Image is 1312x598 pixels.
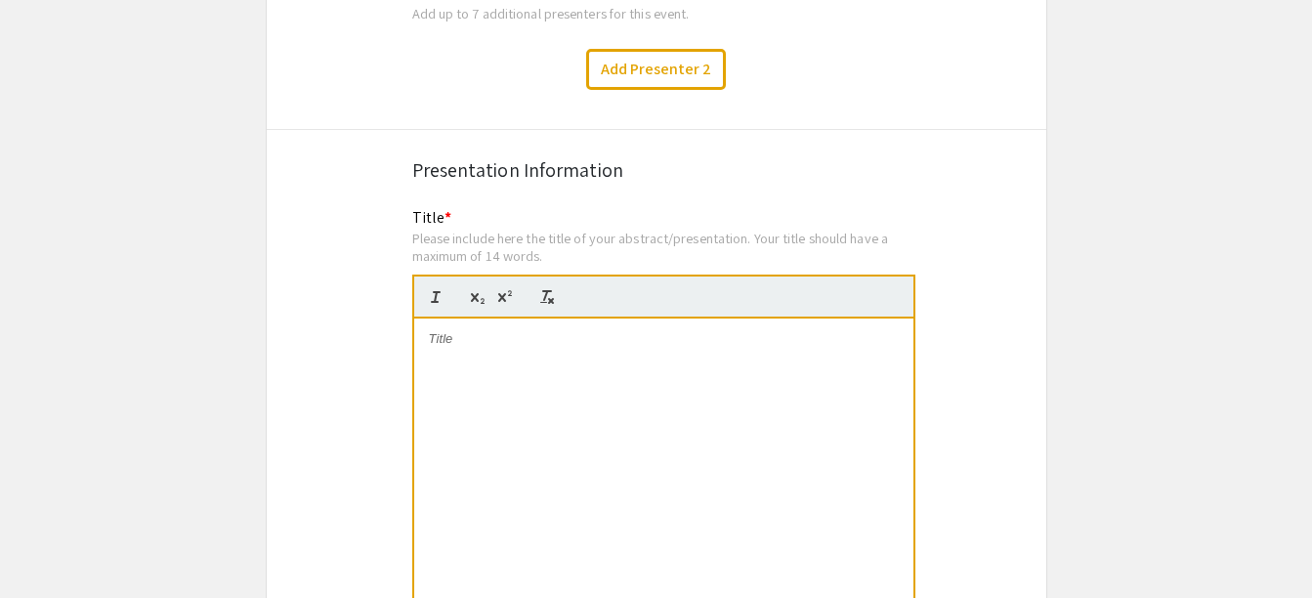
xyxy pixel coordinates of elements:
div: Presentation Information [412,155,901,185]
span: Add up to 7 additional presenters for this event. [412,4,690,22]
button: Add Presenter 2 [586,49,726,90]
mat-label: Title [412,207,452,228]
div: Please include here the title of your abstract/presentation. Your title should have a maximum of ... [412,230,915,264]
iframe: Chat [15,510,83,583]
